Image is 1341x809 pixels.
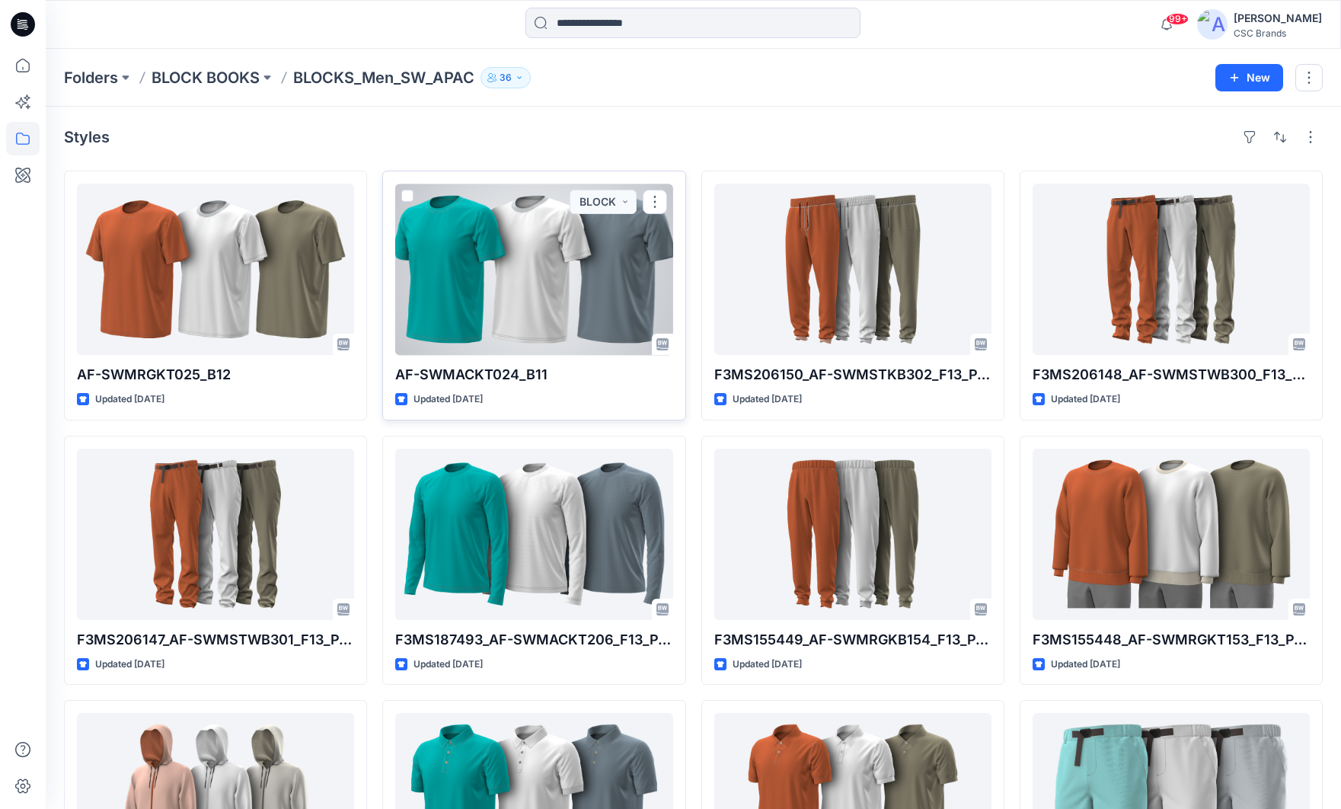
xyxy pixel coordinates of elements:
a: F3MS206150_AF-SWMSTKB302_F13_PASTR_VFA [714,184,991,355]
p: F3MS155449_AF-SWMRGKB154_F13_PAREG_VFA [714,629,991,651]
a: Folders [64,67,118,88]
a: AF-SWMRGKT025_B12 [77,184,354,355]
a: F3MS206147_AF-SWMSTWB301_F13_PASTR_VFA [77,449,354,620]
p: BLOCKS_Men_SW_APAC [293,67,474,88]
p: Updated [DATE] [95,657,164,673]
a: F3MS155449_AF-SWMRGKB154_F13_PAREG_VFA [714,449,991,620]
p: Updated [DATE] [1051,657,1120,673]
p: Updated [DATE] [733,657,802,673]
p: Updated [DATE] [733,392,802,408]
button: New [1215,64,1283,91]
p: Updated [DATE] [413,657,483,673]
p: Updated [DATE] [413,392,483,408]
img: avatar [1197,9,1228,40]
h4: Styles [64,128,110,146]
p: F3MS155448_AF-SWMRGKT153_F13_PAREG_VFA [1033,629,1310,651]
p: F3MS206147_AF-SWMSTWB301_F13_PASTR_VFA [77,629,354,651]
a: F3MS155448_AF-SWMRGKT153_F13_PAREG_VFA [1033,449,1310,620]
p: AF-SWMRGKT025_B12 [77,364,354,385]
div: [PERSON_NAME] [1234,9,1322,27]
a: AF-SWMACKT024_B11 [395,184,672,355]
a: F3MS206148_AF-SWMSTWB300_F13_PASTR_VFA [1033,184,1310,355]
a: F3MS187493_AF-SWMACKT206_F13_PAACT_VFA [395,449,672,620]
p: F3MS206150_AF-SWMSTKB302_F13_PASTR_VFA [714,364,991,385]
p: AF-SWMACKT024_B11 [395,364,672,385]
p: 36 [500,69,512,86]
div: CSC Brands [1234,27,1322,39]
p: Updated [DATE] [95,392,164,408]
p: F3MS187493_AF-SWMACKT206_F13_PAACT_VFA [395,629,672,651]
span: 99+ [1166,13,1189,25]
a: BLOCK BOOKS [152,67,260,88]
p: Updated [DATE] [1051,392,1120,408]
p: F3MS206148_AF-SWMSTWB300_F13_PASTR_VFA [1033,364,1310,385]
button: 36 [481,67,531,88]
